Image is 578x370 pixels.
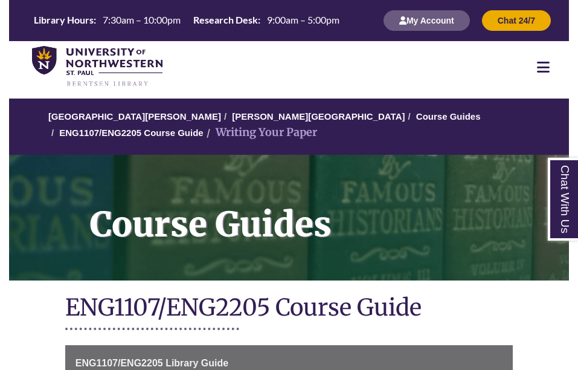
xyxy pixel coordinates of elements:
h1: Course Guides [77,155,569,265]
span: ENG1107/ENG2205 Library Guide [75,358,228,368]
a: [GEOGRAPHIC_DATA][PERSON_NAME] [48,111,221,122]
span: 9:00am – 5:00pm [267,14,339,25]
img: UNWSP Library Logo [32,46,162,87]
a: My Account [384,15,470,25]
a: [PERSON_NAME][GEOGRAPHIC_DATA] [232,111,405,122]
th: Research Desk: [188,13,262,27]
a: ENG1107/ENG2205 Course Guide [59,128,203,138]
a: Course Guides [9,155,569,281]
a: Hours Today [29,13,344,28]
button: Chat 24/7 [482,10,551,31]
button: My Account [384,10,470,31]
th: Library Hours: [29,13,98,27]
h1: ENG1107/ENG2205 Course Guide [65,293,513,325]
a: Chat 24/7 [482,15,551,25]
li: Writing Your Paper [204,124,317,141]
table: Hours Today [29,13,344,27]
a: Course Guides [416,111,481,122]
span: 7:30am – 10:00pm [103,14,181,25]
